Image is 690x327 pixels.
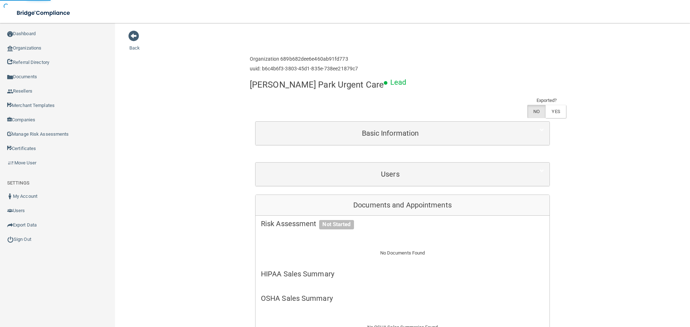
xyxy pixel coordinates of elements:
img: icon-export.b9366987.png [7,222,13,228]
a: Back [129,37,140,51]
h6: uuid: b6c4b6f3-3803-45d1-835e-738ee21879c7 [250,66,358,71]
img: bridge_compliance_login_screen.278c3ca4.svg [11,6,77,20]
h6: Organization 689b682dee6e460ab91fd773 [250,56,358,62]
img: ic_dashboard_dark.d01f4a41.png [7,31,13,37]
a: Basic Information [261,125,544,141]
img: ic_power_dark.7ecde6b1.png [7,236,14,243]
label: NO [527,105,546,118]
a: Users [261,166,544,182]
h5: OSHA Sales Summary [261,294,544,302]
h5: Basic Information [261,129,520,137]
label: SETTINGS [7,179,29,187]
img: briefcase.64adab9b.png [7,159,14,167]
h5: HIPAA Sales Summary [261,270,544,278]
iframe: Drift Widget Chat Controller [566,276,681,305]
img: ic_reseller.de258add.png [7,89,13,94]
h5: Risk Assessment [261,220,544,228]
h5: Users [261,170,520,178]
img: icon-documents.8dae5593.png [7,74,13,80]
div: No Documents Found [256,240,549,266]
td: Exported? [527,96,566,105]
label: YES [546,105,566,118]
span: Not Started [319,220,354,229]
p: Lead [390,76,406,89]
img: organization-icon.f8decf85.png [7,46,13,51]
img: icon-users.e205127d.png [7,208,13,214]
h4: [PERSON_NAME] Park Urgent Care [250,80,384,89]
div: Documents and Appointments [256,195,549,216]
img: ic_user_dark.df1a06c3.png [7,193,13,199]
